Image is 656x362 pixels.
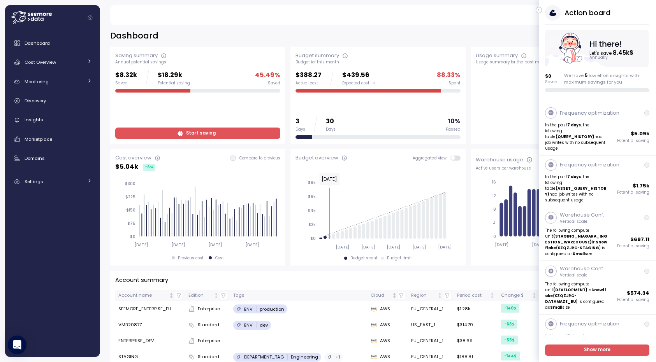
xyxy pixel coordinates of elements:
th: RegionNot sorted [408,290,454,301]
p: Frequency optimization [560,161,619,169]
tspan: [DATE] [361,245,375,250]
div: Annual potential savings [115,59,280,65]
tspan: 4 [493,220,496,226]
td: $38.69 [454,333,498,349]
p: 30 [326,116,336,127]
div: Region [411,292,436,299]
p: $ 5.09k [631,130,650,138]
p: dev [260,322,268,328]
td: ENTERPRISE_DEV [115,333,185,349]
tspan: $4k [308,208,316,213]
div: Spent [448,80,461,86]
div: -144 $ [501,352,520,360]
div: Open Intercom Messenger [8,336,26,354]
tspan: [DATE] [209,242,222,247]
p: In the past , the following table had job writes with no subsequent usage [545,174,608,203]
span: Monitoring [25,79,49,85]
td: $1.28k [454,301,498,317]
div: AWS [371,353,405,360]
div: Edition [188,292,213,299]
p: $ 697.11 [631,236,650,243]
a: Frequency optimizationIn the past7 days, the following table **(STAGING_NIAGARA_DB [539,315,656,355]
div: Saved [268,80,280,86]
div: AWS [371,322,405,329]
tspan: [DATE] [438,245,452,250]
span: Insights [25,117,43,123]
div: Budget for this month [295,59,461,65]
span: Settings [25,178,43,185]
p: Potential saving [617,138,650,143]
th: Period costNot sorted [454,290,498,301]
div: Budget limit [387,255,412,261]
a: Insights [8,112,97,128]
a: Marketplace [8,131,97,147]
strong: (STAGING_NIAGARA_INGESTION_WAREHOUSE) [545,234,608,245]
tspan: [DATE] [246,242,259,247]
tspan: [DATE] [387,245,400,250]
p: Frequency optimization [560,109,619,117]
td: $314.79 [454,317,498,333]
div: Days [295,127,305,132]
p: DEPARTMENT_TAG [244,354,284,360]
div: Passed [446,127,461,132]
tspan: [DATE] [532,242,545,247]
p: production [260,306,284,312]
p: Potential saving [617,190,650,195]
span: Enterprise [198,338,220,345]
span: Enterprise [198,306,220,313]
div: Cost [215,255,224,261]
a: Warehouse Conf.Vertical scaleThe following compute unit(DEVELOPMENT)inSnowflake(XZQZJRC-DATAMAZE_... [539,261,656,315]
p: $ 574.34 [627,289,650,297]
th: Account nameNot sorted [115,290,185,301]
tspan: $8k [308,180,316,185]
a: Start saving [115,128,280,139]
tspan: 12 [492,193,496,198]
tspan: $300 [125,181,135,186]
tspan: $75 [127,221,135,226]
tspan: $6k [308,194,316,199]
strong: Small [573,251,585,256]
p: $388.27 [295,70,322,80]
tspan: [DATE] [134,242,148,247]
p: Compare to previous [239,156,280,161]
span: Aggregated view [413,156,450,161]
td: EU_CENTRAL_1 [408,301,454,317]
strong: (DEVELOPMENT) [554,287,588,292]
div: AWS [371,338,405,345]
tspan: $150 [126,208,135,213]
tspan: [DATE] [336,245,349,250]
span: 5 [585,72,587,79]
div: Warehouse usage [476,156,523,164]
strong: (ASSET_QUERY_HISTORY) [545,186,607,197]
tspan: [DATE] [171,242,185,247]
p: Warehouse Conf. [560,265,604,273]
p: 10 % [448,116,461,127]
td: US_EAST_1 [408,317,454,333]
div: Previous cost [178,255,204,261]
p: 88.33 % [437,70,461,80]
a: Frequency optimizationIn the past7 days, the following table(QUERY_HISTORY)had job writes with no... [539,103,656,155]
p: Potential saving [617,243,650,249]
button: Collapse navigation [85,15,95,21]
div: Budget spent [350,255,378,261]
p: ENV [244,306,253,312]
a: Show more [545,345,650,356]
div: Budget overview [295,154,338,162]
div: We have low effort insights with maximum savings for you [564,72,650,85]
div: Not sorted [437,293,443,298]
p: $ 1.75k [633,182,650,190]
strong: 7 days [568,122,581,128]
div: Not sorted [213,293,219,298]
div: Budget summary [295,52,339,59]
text: Let's save [590,49,634,57]
tspan: 8 [493,207,496,212]
p: Saved [545,79,558,85]
div: Period cost [457,292,488,299]
div: Tags [233,292,364,299]
div: Usage summary for the past month [476,59,641,65]
div: Saved [115,80,137,86]
tspan: 8.45k $ [614,49,634,57]
text: Annually [590,55,609,60]
span: Dashboard [25,40,50,46]
strong: 7 days [568,333,581,338]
